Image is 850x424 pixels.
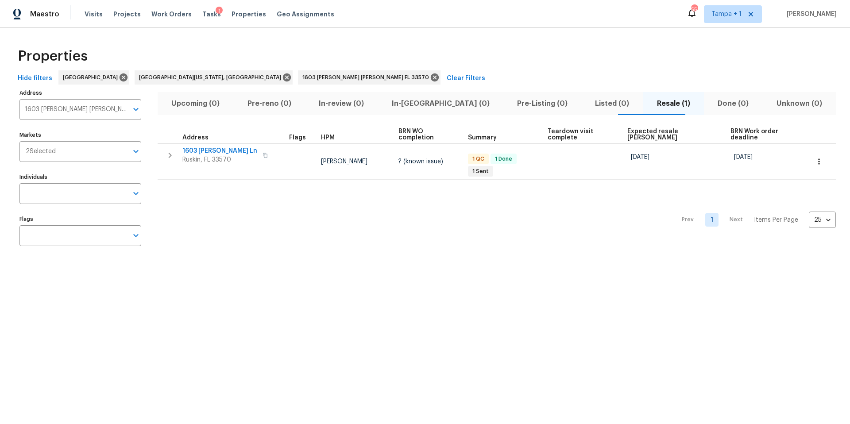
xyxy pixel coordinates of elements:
div: [GEOGRAPHIC_DATA][US_STATE], [GEOGRAPHIC_DATA] [135,70,293,85]
span: Teardown visit complete [548,128,612,141]
label: Address [19,90,141,96]
span: Visits [85,10,103,19]
span: Clear Filters [447,73,485,84]
span: Listed (0) [587,97,637,110]
span: 1 Sent [469,168,492,175]
span: 2 Selected [26,148,56,155]
a: Goto page 1 [705,213,719,227]
span: Unknown (0) [768,97,831,110]
span: [GEOGRAPHIC_DATA] [63,73,121,82]
span: ? (known issue) [398,158,443,165]
span: Resale (1) [649,97,699,110]
div: 1603 [PERSON_NAME] [PERSON_NAME] FL 33570 [298,70,440,85]
span: [DATE] [631,154,649,160]
span: Work Orders [151,10,192,19]
span: Pre-reno (0) [239,97,299,110]
span: BRN Work order deadline [730,128,794,141]
span: In-review (0) [310,97,372,110]
div: 55 [691,5,697,14]
span: Expected resale [PERSON_NAME] [627,128,716,141]
span: Upcoming (0) [163,97,228,110]
span: HPM [321,135,335,141]
span: Hide filters [18,73,52,84]
span: Properties [18,52,88,61]
span: Tasks [202,11,221,17]
span: Projects [113,10,141,19]
span: Ruskin, FL 33570 [182,155,257,164]
span: Address [182,135,209,141]
span: Tampa + 1 [711,10,742,19]
span: Properties [232,10,266,19]
span: 1 Done [491,155,516,163]
button: Open [130,229,142,242]
button: Open [130,145,142,158]
span: Geo Assignments [277,10,334,19]
div: 1 [216,7,223,15]
button: Hide filters [14,70,56,87]
span: [DATE] [734,154,753,160]
span: 1603 [PERSON_NAME] [PERSON_NAME] FL 33570 [302,73,433,82]
label: Markets [19,132,141,138]
span: Flags [289,135,306,141]
span: Maestro [30,10,59,19]
span: Summary [468,135,497,141]
span: [PERSON_NAME] [321,158,367,165]
span: Pre-Listing (0) [509,97,576,110]
div: [GEOGRAPHIC_DATA] [58,70,129,85]
span: [GEOGRAPHIC_DATA][US_STATE], [GEOGRAPHIC_DATA] [139,73,285,82]
span: [PERSON_NAME] [783,10,837,19]
span: In-[GEOGRAPHIC_DATA] (0) [383,97,498,110]
span: Done (0) [709,97,757,110]
button: Open [130,103,142,116]
label: Individuals [19,174,141,180]
button: Open [130,187,142,200]
label: Flags [19,216,141,222]
div: 25 [809,208,836,231]
span: 1603 [PERSON_NAME] Ln [182,146,257,155]
span: BRN WO completion [398,128,453,141]
button: Clear Filters [443,70,489,87]
nav: Pagination Navigation [673,185,836,254]
span: 1 QC [469,155,488,163]
p: Items Per Page [754,216,798,224]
